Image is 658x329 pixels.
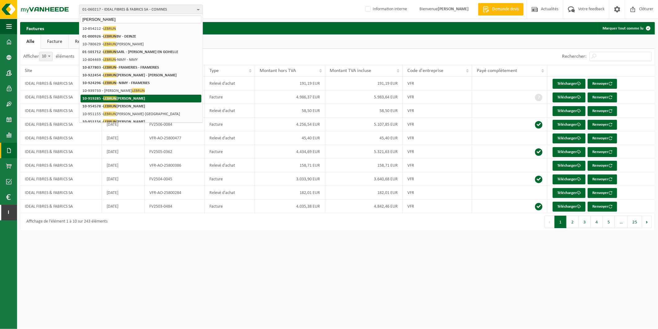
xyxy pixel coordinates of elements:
strong: 10-951156 - [PERSON_NAME] [82,119,145,124]
td: IDEAL FIBRES & FABRICS SA [20,131,102,145]
span: … [615,216,628,228]
td: VFR-AO-25800284 [145,186,205,200]
button: Renvoyer [588,92,617,102]
td: 191,19 EUR [325,77,403,90]
td: 45,40 EUR [255,131,325,145]
span: LEBRUN [103,42,116,46]
td: VFR [403,172,472,186]
td: 182,01 EUR [255,186,325,200]
a: Télécharger [553,120,586,130]
td: VFR [403,90,472,104]
span: I [6,205,11,220]
td: Facture [205,172,255,186]
button: 3 [579,216,591,228]
span: 10 [39,52,52,61]
td: [DATE] [102,159,145,172]
button: Renvoyer [588,202,617,212]
a: Télécharger [553,92,586,102]
button: Previous [545,216,555,228]
a: Télécharger [553,147,586,157]
span: LEBRUN [132,88,145,93]
span: Site [25,68,32,73]
td: VFR [403,131,472,145]
li: 10-804469 - -NIMY - NIMY [81,56,201,64]
strong: 10-922454 - [PERSON_NAME] - [PERSON_NAME] [82,73,177,77]
button: 4 [591,216,603,228]
span: 10 [39,52,53,61]
td: [DATE] [102,172,145,186]
td: 4.986,37 EUR [255,90,325,104]
span: LEBRUN [103,80,116,85]
strong: 01-101712 - SARL - [PERSON_NAME] EN GOHELLE [82,49,178,54]
td: IDEAL FIBRES & FABRICS SA [20,200,102,213]
a: Télécharger [553,161,586,171]
td: FV2503-0484 [145,200,205,213]
a: Télécharger [553,202,586,212]
strong: [PERSON_NAME] [438,7,469,11]
a: Télécharger [553,106,586,116]
li: 10-939733 - [PERSON_NAME] [81,87,201,95]
td: 58,50 EUR [255,104,325,118]
td: VFR-AO-25800477 [145,131,205,145]
td: 158,71 EUR [255,159,325,172]
button: Renvoyer [588,174,617,184]
td: VFR [403,104,472,118]
td: IDEAL FIBRES & FABRICS SA [20,145,102,159]
button: Renvoyer [588,120,617,130]
td: Relevé d'achat [205,104,255,118]
span: Type [209,68,219,73]
a: Télécharger [553,174,586,184]
label: Rechercher: [562,54,586,59]
td: VFR [403,77,472,90]
td: IDEAL FIBRES & FABRICS SA [20,90,102,104]
td: VFR [403,145,472,159]
td: FV2505-0362 [145,145,205,159]
td: 158,71 EUR [325,159,403,172]
button: Renvoyer [588,147,617,157]
td: 58,50 EUR [325,104,403,118]
a: Relevé d'achat [69,34,111,49]
strong: 10-877803 - - FRAMERIES - FRAMERIES [82,65,159,70]
td: Relevé d'achat [205,77,255,90]
span: 01-060217 - IDEAL FIBRES & FABRICS SA - COMINES [82,5,195,14]
td: [DATE] [102,200,145,213]
span: LEBRUN [103,57,116,62]
td: IDEAL FIBRES & FABRICS SA [20,104,102,118]
span: LEBRUN [103,96,116,101]
strong: 10-954578 - [PERSON_NAME] [82,104,145,108]
td: Facture [205,200,255,213]
a: Demande devis [478,3,524,16]
li: 10-951155 - [PERSON_NAME]-[GEOGRAPHIC_DATA] [81,110,201,118]
td: Relevé d'achat [205,186,255,200]
span: LEBRUN [103,104,116,108]
td: 4.434,69 EUR [255,145,325,159]
button: 5 [603,216,615,228]
strong: 01-000926 - BV - DEINZE [82,34,136,38]
td: 5.107,85 EUR [325,118,403,131]
td: VFR [403,118,472,131]
td: IDEAL FIBRES & FABRICS SA [20,172,102,186]
label: Information interne [364,5,407,14]
div: Affichage de l'élément 1 à 10 sur 243 éléments [23,216,107,228]
td: VFR-AO-25800386 [145,159,205,172]
span: Code d'entreprise [407,68,443,73]
button: Marquer tout comme lu [598,22,654,34]
td: Relevé d'achat [205,159,255,172]
li: 10-780629 - [PERSON_NAME] [81,40,201,48]
button: Renvoyer [588,161,617,171]
td: FV2506-0084 [145,118,205,131]
td: VFR [403,186,472,200]
strong: 10-924296 - - NIMY - FRAMERIES [82,80,150,85]
td: Facture [205,90,255,104]
a: Télécharger [553,79,586,89]
span: Montant TVA incluse [330,68,371,73]
td: [DATE] [102,118,145,131]
span: LEBRUN [103,119,116,124]
h2: Factures [20,22,50,34]
button: Renvoyer [588,133,617,143]
td: 4.842,46 EUR [325,200,403,213]
td: IDEAL FIBRES & FABRICS SA [20,77,102,90]
button: 01-060217 - IDEAL FIBRES & FABRICS SA - COMINES [79,5,203,14]
span: Montant hors TVA [260,68,296,73]
td: 4.256,54 EUR [255,118,325,131]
